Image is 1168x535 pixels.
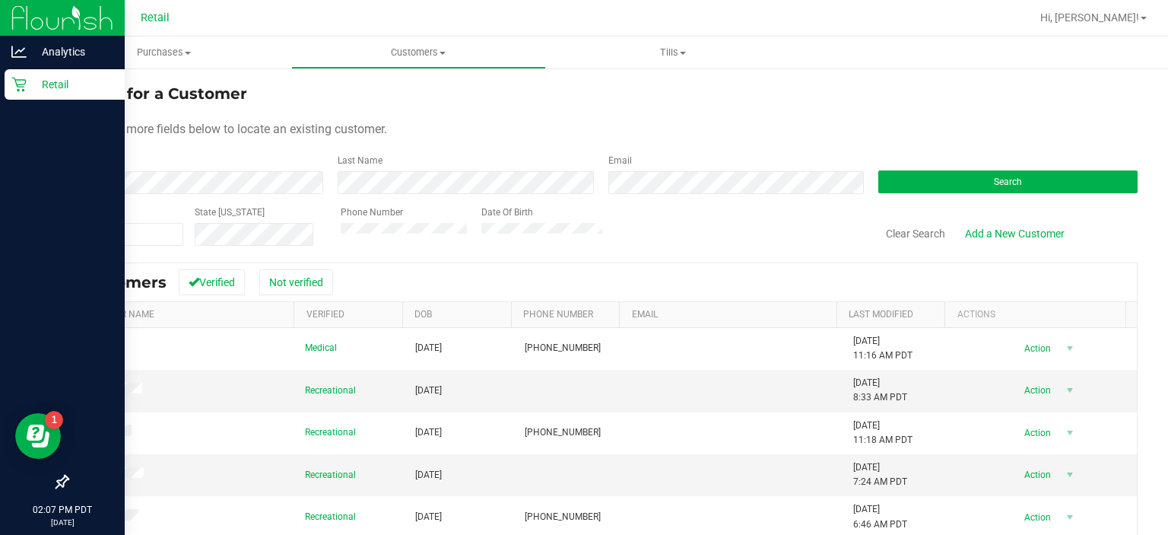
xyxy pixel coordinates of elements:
a: Customers [291,37,546,68]
span: select [1061,338,1080,359]
span: Action [1011,422,1061,444]
span: select [1061,422,1080,444]
a: Verified [306,309,344,320]
span: [DATE] [415,341,442,355]
span: Medical [305,341,337,355]
p: Analytics [27,43,118,61]
label: Date Of Birth [481,205,533,219]
p: Retail [27,75,118,94]
span: Action [1011,380,1061,401]
span: Action [1011,464,1061,486]
label: Email [608,154,632,167]
span: Retail [141,11,170,24]
span: [DATE] 6:46 AM PDT [853,502,907,531]
span: Action [1011,507,1061,528]
span: Action [1011,338,1061,359]
span: Recreational [305,510,356,524]
div: Actions [957,309,1120,320]
span: [DATE] 11:16 AM PDT [853,334,912,363]
p: [DATE] [7,517,118,528]
a: Add a New Customer [955,221,1074,247]
button: Clear Search [876,221,955,247]
span: [PHONE_NUMBER] [525,425,601,440]
p: 02:07 PM PDT [7,503,118,517]
span: Tills [547,46,800,59]
span: [DATE] [415,468,442,482]
span: [DATE] [415,510,442,524]
span: select [1061,464,1080,486]
span: [PHONE_NUMBER] [525,510,601,524]
span: Recreational [305,384,356,398]
span: [DATE] [415,425,442,440]
a: Email [632,309,658,320]
a: Tills [546,37,801,68]
span: Use one or more fields below to locate an existing customer. [67,122,387,136]
button: Search [878,170,1138,193]
button: Not verified [259,269,333,295]
a: Last Modified [849,309,913,320]
iframe: Resource center unread badge [45,411,63,429]
span: [DATE] 8:33 AM PDT [853,376,907,405]
span: select [1061,380,1080,401]
span: Hi, [PERSON_NAME]! [1040,11,1139,24]
span: [PHONE_NUMBER] [525,341,601,355]
span: select [1061,507,1080,528]
span: [DATE] [415,384,442,398]
span: Recreational [305,425,356,440]
span: Purchases [36,46,291,59]
button: Verified [179,269,245,295]
span: Search [994,177,1022,187]
inline-svg: Retail [11,77,27,92]
iframe: Resource center [15,413,61,459]
label: Phone Number [341,205,403,219]
span: [DATE] 11:18 AM PDT [853,419,912,447]
label: Last Name [338,154,382,167]
a: Phone Number [523,309,593,320]
span: Customers [292,46,545,59]
span: Recreational [305,468,356,482]
span: [DATE] 7:24 AM PDT [853,460,907,489]
a: DOB [414,309,432,320]
inline-svg: Analytics [11,44,27,59]
label: State [US_STATE] [195,205,265,219]
span: Search for a Customer [67,84,247,103]
a: Purchases [36,37,291,68]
